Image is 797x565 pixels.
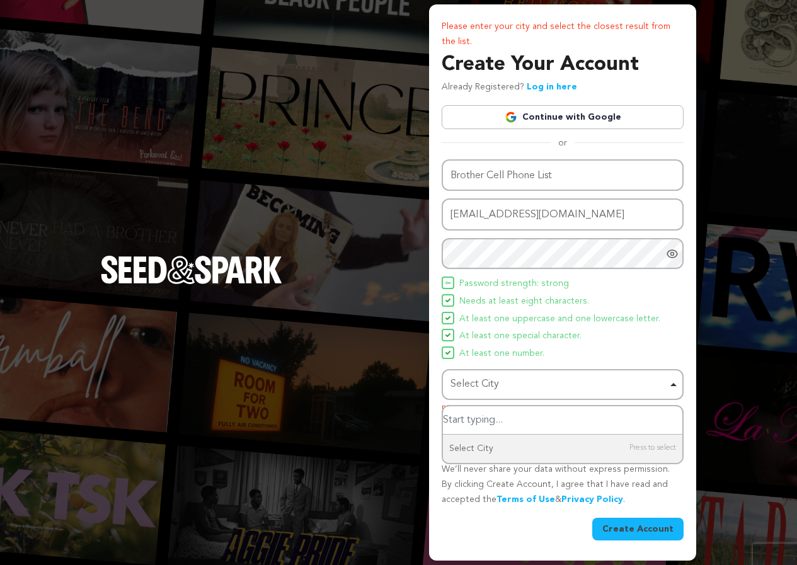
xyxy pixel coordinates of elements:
[592,518,684,540] button: Create Account
[442,462,684,507] p: We’ll never share your data without express permission. By clicking Create Account, I agree that ...
[442,50,684,80] h3: Create Your Account
[442,159,684,191] input: Name
[442,80,577,95] p: Already Registered?
[459,346,544,362] span: At least one number.
[442,20,684,50] p: Please enter your city and select the closest result from the list.
[101,256,282,283] img: Seed&Spark Logo
[442,198,684,231] input: Email address
[443,406,682,435] input: Select City
[505,111,517,123] img: Google logo
[496,495,555,504] a: Terms of Use
[561,495,623,504] a: Privacy Policy
[459,277,569,292] span: Password strength: strong
[442,402,684,433] p: Please enter your city and select the closest result from the list.
[527,83,577,91] a: Log in here
[445,350,450,355] img: Seed&Spark Icon
[445,280,450,285] img: Seed&Spark Icon
[445,316,450,321] img: Seed&Spark Icon
[459,312,660,327] span: At least one uppercase and one lowercase letter.
[445,333,450,338] img: Seed&Spark Icon
[450,375,667,394] div: Select City
[666,248,679,260] a: Show password as plain text. Warning: this will display your password on the screen.
[101,256,282,309] a: Seed&Spark Homepage
[445,298,450,303] img: Seed&Spark Icon
[442,105,684,129] a: Continue with Google
[443,435,682,463] div: Select City
[459,329,582,344] span: At least one special character.
[551,137,575,149] span: or
[459,294,589,309] span: Needs at least eight characters.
